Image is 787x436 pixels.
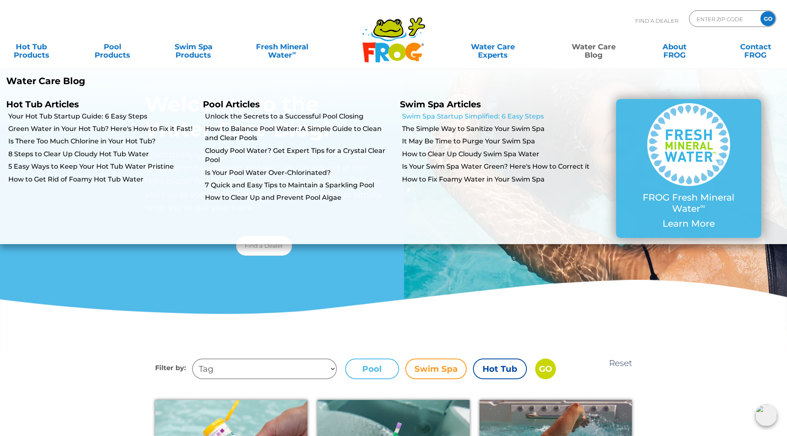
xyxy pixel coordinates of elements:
a: Swim Spa Articles [400,99,481,109]
h4: Filter by: [155,358,192,379]
a: Green Water in Your Hot Tub? Here's How to Fix it Fast! [8,124,197,133]
img: openIcon [755,405,777,426]
a: Find a Dealer [236,236,292,256]
a: Pool Articles [203,99,260,109]
a: The Simple Way to Sanitize Your Swim Spa [402,124,590,133]
a: How to Fix Foamy Water in Your Swim Spa [402,175,590,184]
a: Water CareExperts [442,39,544,55]
a: Is Your Pool Water Over-Chlorinated? [205,168,393,177]
a: 8 Steps to Clear Up Cloudy Hot Tub Water [8,150,197,159]
input: GO [535,358,556,379]
label: Hot Tub [473,358,527,379]
a: How to Clear Up and Prevent Pool Algae [205,193,393,202]
a: Hot Tub Articles [6,99,79,109]
a: How to Get Rid of Foamy Hot Tub Water [8,175,197,184]
input: Zip Code Form [696,13,752,25]
a: It May Be Time to Purge Your Swim Spa [402,137,590,146]
a: Your Hot Tub Startup Guide: 6 Easy Steps [8,112,197,121]
input: GO [760,11,775,26]
label: Pool [345,358,399,379]
a: FROG Fresh Mineral Water∞ Learn More [633,103,745,233]
a: Cloudy Pool Water? Get Expert Tips for a Crystal Clear Pool [205,146,393,165]
a: How to Clear Up Cloudy Swim Spa Water [402,150,590,159]
p: Learn More [633,218,745,229]
p: FROG Fresh Mineral Water [633,192,745,214]
sup: ∞ [700,202,705,210]
p: Water Care Blog [6,76,387,87]
a: Swim SpaProducts [162,39,225,55]
a: Swim Spa Startup Simplified: 6 Easy Steps [402,112,590,121]
p: Find A Dealer [635,10,678,31]
a: Unlock the Secrets to a Successful Pool Closing [205,112,393,121]
a: Is Your Swim Spa Water Green? Here's How to Correct it [402,162,590,171]
a: Reset [609,358,632,368]
a: 5 Easy Ways to Keep Your Hot Tub Water Pristine [8,162,197,171]
a: Water CareBlog [562,39,625,55]
a: ContactFROG [724,39,787,55]
a: How to Balance Pool Water: A Simple Guide to Clean and Clear Pools [205,124,393,143]
a: Is There Too Much Chlorine in Your Hot Tub? [8,137,197,146]
a: Fresh MineralWater∞ [243,39,322,55]
sup: ∞ [292,49,296,56]
a: PoolProducts [81,39,144,55]
label: Swim Spa [405,358,467,379]
a: 7 Quick and Easy Tips to Maintain a Sparkling Pool [205,181,393,190]
a: AboutFROG [643,39,706,55]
